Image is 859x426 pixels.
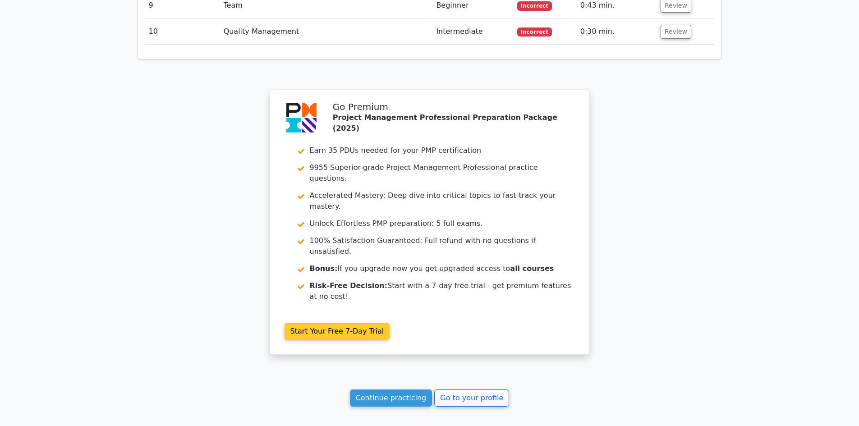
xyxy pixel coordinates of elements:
span: Incorrect [517,27,552,37]
td: Quality Management [220,19,433,45]
td: 10 [145,19,220,45]
a: Start Your Free 7-Day Trial [285,323,390,340]
button: Review [661,25,691,39]
span: Incorrect [517,1,552,10]
td: Intermediate [432,19,514,45]
a: Continue practicing [350,389,432,407]
a: Go to your profile [434,389,509,407]
td: 0:30 min. [577,19,657,45]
